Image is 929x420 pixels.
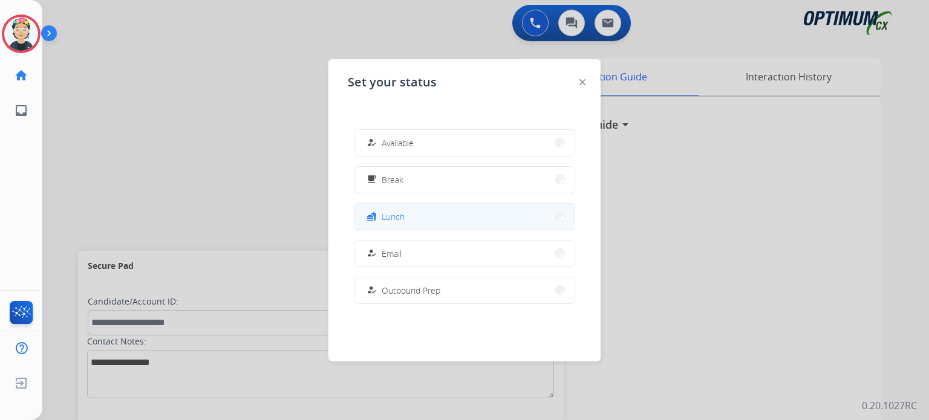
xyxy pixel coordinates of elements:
img: close-button [579,79,585,85]
span: Outbound Prep [382,284,440,297]
span: Available [382,137,414,149]
span: Lunch [382,210,405,223]
mat-icon: how_to_reg [367,285,377,296]
span: Email [382,247,402,260]
p: 0.20.1027RC [862,398,917,413]
button: Available [354,130,575,156]
button: Lunch [354,204,575,230]
span: Set your status [348,74,437,91]
button: Email [354,241,575,267]
mat-icon: inbox [14,103,28,118]
button: Break [354,167,575,193]
span: Break [382,173,403,186]
mat-icon: home [14,68,28,83]
img: avatar [4,17,38,51]
mat-icon: how_to_reg [367,248,377,259]
button: Outbound Prep [354,277,575,303]
mat-icon: fastfood [367,212,377,222]
mat-icon: how_to_reg [367,138,377,148]
mat-icon: free_breakfast [367,175,377,185]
